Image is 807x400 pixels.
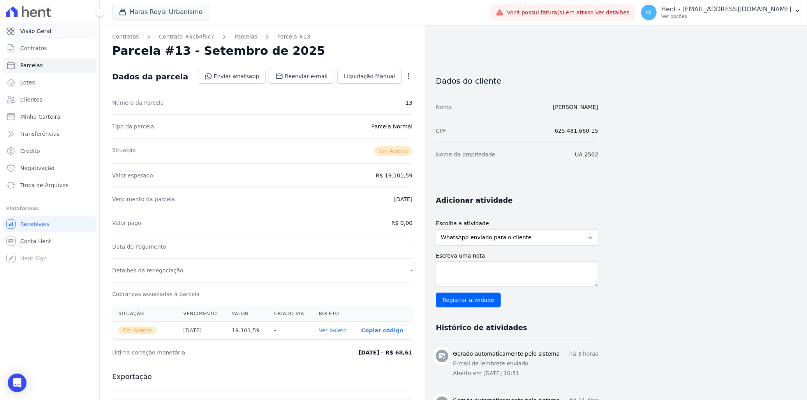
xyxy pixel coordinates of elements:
[112,99,164,107] dt: Número da Parcela
[436,293,501,307] input: Registrar atividade
[646,10,652,15] span: Hi
[268,306,313,322] th: Criado via
[20,27,51,35] span: Visão Geral
[359,349,413,356] dd: [DATE] - R$ 68,61
[3,160,96,176] a: Negativação
[112,349,290,356] dt: Última correção monetária
[112,33,139,41] a: Contratos
[3,58,96,73] a: Parcelas
[112,123,154,130] dt: Tipo da parcela
[3,143,96,159] a: Crédito
[159,33,214,41] a: Contrato #acb4f6c7
[20,164,55,172] span: Negativação
[20,96,42,104] span: Clientes
[226,322,268,339] th: 19.101,59
[319,327,347,333] a: Ver boleto
[268,322,313,339] th: -
[20,113,60,121] span: Minha Carteira
[661,13,791,19] p: Ver opções
[277,33,310,41] a: Parcela #13
[112,72,188,81] div: Dados da parcela
[112,243,166,251] dt: Data de Pagamento
[411,267,412,274] dd: -
[661,5,791,13] p: Hent - [EMAIL_ADDRESS][DOMAIN_NAME]
[8,374,26,392] div: Open Intercom Messenger
[6,204,93,213] div: Plataformas
[3,109,96,125] a: Minha Carteira
[112,44,325,58] h2: Parcela #13 - Setembro de 2025
[436,127,446,135] dt: CPF
[20,237,51,245] span: Conta Hent
[112,267,183,274] dt: Detalhes da renegociação
[20,147,40,155] span: Crédito
[374,146,412,156] span: Em Aberto
[411,243,412,251] dd: -
[20,181,69,189] span: Troca de Arquivos
[20,130,60,138] span: Transferências
[112,306,177,322] th: Situação
[112,33,412,41] nav: Breadcrumb
[436,103,452,111] dt: Nome
[391,219,412,227] dd: R$ 0,00
[3,216,96,232] a: Recebíveis
[405,99,412,107] dd: 13
[371,123,412,130] dd: Parcela Normal
[436,151,495,158] dt: Nome da propriedade
[3,233,96,249] a: Conta Hent
[112,372,412,381] h3: Exportação
[177,306,226,322] th: Vencimento
[112,290,199,298] dt: Cobranças associadas à parcela
[344,72,395,80] span: Liquidação Manual
[20,61,43,69] span: Parcelas
[20,44,47,52] span: Contratos
[436,252,598,260] label: Escreva uma nota
[3,92,96,107] a: Clientes
[376,172,412,179] dd: R$ 19.101,59
[234,33,257,41] a: Parcelas
[436,323,527,332] h3: Histórico de atividades
[3,177,96,193] a: Troca de Arquivos
[635,2,807,23] button: Hi Hent - [EMAIL_ADDRESS][DOMAIN_NAME] Ver opções
[112,195,175,203] dt: Vencimento da parcela
[507,9,629,17] span: Você possui fatura(s) em atraso.
[553,104,598,110] a: [PERSON_NAME]
[112,219,141,227] dt: Valor pago
[361,327,403,333] button: Copiar código
[313,306,355,322] th: Boleto
[453,360,598,368] p: E-mail de lembrete enviado
[112,172,153,179] dt: Valor esperado
[394,195,412,203] dd: [DATE]
[3,40,96,56] a: Contratos
[198,69,266,84] a: Enviar whatsapp
[453,350,560,358] h3: Gerado automaticamente pelo sistema
[3,126,96,142] a: Transferências
[269,69,334,84] a: Reenviar e-mail
[555,127,598,135] dd: 625.481.660-15
[20,220,49,228] span: Recebíveis
[595,9,629,16] a: Ver detalhes
[112,146,136,156] dt: Situação
[118,326,157,334] span: Em Aberto
[20,79,35,86] span: Lotes
[112,5,209,19] button: Haras Royal Urbanismo
[575,151,598,158] dd: UA 2502
[569,350,598,358] p: há 3 horas
[3,75,96,90] a: Lotes
[337,69,402,84] a: Liquidação Manual
[436,219,598,228] label: Escolha a atividade
[177,322,226,339] th: [DATE]
[226,306,268,322] th: Valor
[453,369,598,377] p: Aberto em [DATE] 10:51
[436,196,513,205] h3: Adicionar atividade
[436,76,598,86] h3: Dados do cliente
[285,72,328,80] span: Reenviar e-mail
[3,23,96,39] a: Visão Geral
